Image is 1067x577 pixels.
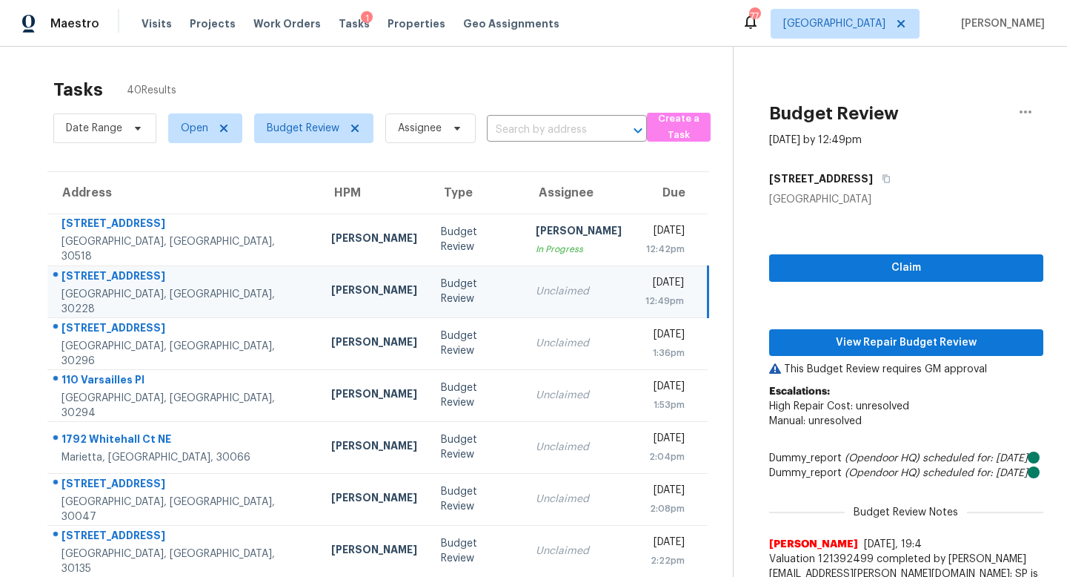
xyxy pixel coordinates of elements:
[62,432,308,450] div: 1792 Whitehall Ct NE
[331,231,417,249] div: [PERSON_NAME]
[769,466,1043,481] div: Dummy_report
[267,121,339,136] span: Budget Review
[62,450,308,465] div: Marietta, [GEOGRAPHIC_DATA], 30066
[536,284,622,299] div: Unclaimed
[331,490,417,509] div: [PERSON_NAME]
[845,468,920,478] i: (Opendoor HQ)
[769,254,1043,282] button: Claim
[645,398,685,412] div: 1:53pm
[181,121,208,136] span: Open
[781,259,1031,277] span: Claim
[645,294,684,309] div: 12:49pm
[429,172,524,214] th: Type
[769,416,862,426] span: Manual: unresolved
[645,327,685,346] div: [DATE]
[769,537,858,552] span: [PERSON_NAME]
[331,386,417,405] div: [PERSON_NAME]
[62,320,308,339] div: [STREET_ADDRESS]
[769,386,830,397] b: Escalations:
[645,535,685,553] div: [DATE]
[62,287,308,317] div: [GEOGRAPHIC_DATA], [GEOGRAPHIC_DATA], 30228
[769,451,1043,466] div: Dummy_report
[645,379,685,398] div: [DATE]
[62,547,308,576] div: [GEOGRAPHIC_DATA], [GEOGRAPHIC_DATA], 30135
[331,283,417,301] div: [PERSON_NAME]
[441,380,512,410] div: Budget Review
[749,9,759,24] div: 77
[331,438,417,457] div: [PERSON_NAME]
[62,476,308,495] div: [STREET_ADDRESS]
[62,268,308,287] div: [STREET_ADDRESS]
[536,336,622,351] div: Unclaimed
[769,401,909,412] span: High Repair Cost: unresolved
[62,339,308,369] div: [GEOGRAPHIC_DATA], [GEOGRAPHIC_DATA], 30296
[923,453,1028,464] i: scheduled for: [DATE]
[142,16,172,31] span: Visits
[864,539,922,550] span: [DATE], 19:4
[47,172,319,214] th: Address
[441,484,512,514] div: Budget Review
[487,119,605,142] input: Search by address
[62,216,308,234] div: [STREET_ADDRESS]
[845,453,920,464] i: (Opendoor HQ)
[783,16,885,31] span: [GEOGRAPHIC_DATA]
[645,501,685,516] div: 2:08pm
[645,483,685,501] div: [DATE]
[441,329,512,358] div: Budget Review
[628,120,648,141] button: Open
[645,275,684,294] div: [DATE]
[441,432,512,462] div: Budget Review
[62,495,308,524] div: [GEOGRAPHIC_DATA], [GEOGRAPHIC_DATA], 30047
[441,277,512,306] div: Budget Review
[769,329,1043,357] button: View Repair Budget Review
[781,334,1031,352] span: View Repair Budget Review
[645,223,685,242] div: [DATE]
[955,16,1045,31] span: [PERSON_NAME]
[62,391,308,421] div: [GEOGRAPHIC_DATA], [GEOGRAPHIC_DATA], 30294
[441,225,512,254] div: Budget Review
[769,106,899,121] h2: Budget Review
[634,172,708,214] th: Due
[873,165,893,192] button: Copy Address
[645,346,685,360] div: 1:36pm
[50,16,99,31] span: Maestro
[536,492,622,507] div: Unclaimed
[388,16,445,31] span: Properties
[361,11,373,26] div: 1
[769,362,1043,377] p: This Budget Review requires GM approval
[463,16,559,31] span: Geo Assignments
[645,242,685,257] div: 12:42pm
[923,468,1028,478] i: scheduled for: [DATE]
[845,505,967,520] span: Budget Review Notes
[645,431,685,449] div: [DATE]
[647,113,711,142] button: Create a Task
[190,16,236,31] span: Projects
[769,192,1043,207] div: [GEOGRAPHIC_DATA]
[62,528,308,547] div: [STREET_ADDRESS]
[645,553,685,568] div: 2:22pm
[62,372,308,391] div: 110 Varsailles Pl
[645,449,685,464] div: 2:04pm
[524,172,634,214] th: Assignee
[253,16,321,31] span: Work Orders
[62,234,308,264] div: [GEOGRAPHIC_DATA], [GEOGRAPHIC_DATA], 30518
[398,121,442,136] span: Assignee
[53,82,103,97] h2: Tasks
[654,111,703,145] span: Create a Task
[339,19,370,29] span: Tasks
[769,171,873,186] h5: [STREET_ADDRESS]
[66,121,122,136] span: Date Range
[127,83,176,98] span: 40 Results
[319,172,429,214] th: HPM
[331,334,417,353] div: [PERSON_NAME]
[536,242,622,257] div: In Progress
[331,542,417,561] div: [PERSON_NAME]
[441,536,512,566] div: Budget Review
[536,440,622,455] div: Unclaimed
[536,544,622,558] div: Unclaimed
[536,388,622,403] div: Unclaimed
[536,223,622,242] div: [PERSON_NAME]
[769,133,862,148] div: [DATE] by 12:49pm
